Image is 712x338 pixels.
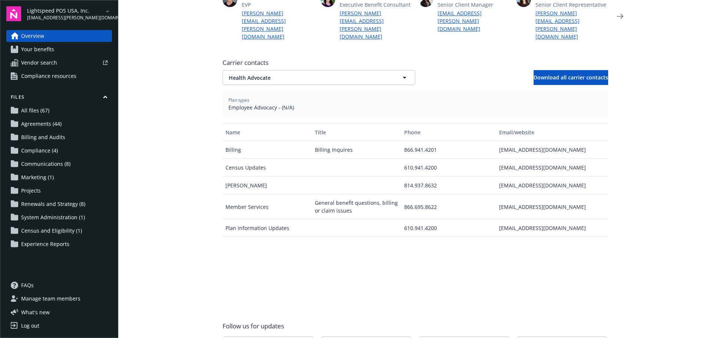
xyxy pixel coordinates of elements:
span: Overview [21,30,44,42]
span: Employee Advocacy - (N/A) [228,104,602,111]
a: FAQs [6,279,112,291]
div: Title [315,128,398,136]
img: navigator-logo.svg [6,6,21,21]
span: Projects [21,185,41,197]
div: Billing [222,141,312,159]
span: Executive Benefit Consultant [340,1,412,9]
span: FAQs [21,279,34,291]
span: Billing and Audits [21,131,65,143]
div: 610.941.4200 [401,219,496,237]
span: System Administration (1) [21,211,85,223]
span: Lightspeed POS USA, Inc. [27,7,103,14]
div: Billing Inquires [312,141,401,159]
a: All files (67) [6,105,112,117]
a: Billing and Audits [6,131,112,143]
span: Renewals and Strategy (8) [21,198,85,210]
span: EVP [242,1,314,9]
a: [PERSON_NAME][EMAIL_ADDRESS][PERSON_NAME][DOMAIN_NAME] [340,9,412,40]
span: Vendor search [21,57,57,69]
button: Email/website [496,123,608,141]
div: 814.937.8632 [401,177,496,194]
button: Lightspeed POS USA, Inc.[EMAIL_ADDRESS][PERSON_NAME][DOMAIN_NAME]arrowDropDown [27,6,112,21]
button: What's new [6,308,62,316]
a: Compliance (4) [6,145,112,157]
a: Experience Reports [6,238,112,250]
button: Download all carrier contacts [534,70,608,85]
a: [EMAIL_ADDRESS][PERSON_NAME][DOMAIN_NAME] [438,9,510,33]
span: Senior Client Manager [438,1,510,9]
a: Projects [6,185,112,197]
div: [EMAIL_ADDRESS][DOMAIN_NAME] [496,159,608,177]
span: Compliance resources [21,70,76,82]
a: Next [614,10,626,22]
button: Name [222,123,312,141]
span: What ' s new [21,308,50,316]
a: Marketing (1) [6,171,112,183]
span: Compliance (4) [21,145,58,157]
a: Renewals and Strategy (8) [6,198,112,210]
button: Health Advocate [222,70,415,85]
a: Agreements (44) [6,118,112,130]
span: Your benefits [21,43,54,55]
div: Phone [404,128,493,136]
div: Plan Information Updates [222,219,312,237]
button: Phone [401,123,496,141]
a: [PERSON_NAME][EMAIL_ADDRESS][PERSON_NAME][DOMAIN_NAME] [535,9,608,40]
a: System Administration (1) [6,211,112,223]
a: Communications (8) [6,158,112,170]
a: Overview [6,30,112,42]
div: [EMAIL_ADDRESS][DOMAIN_NAME] [496,177,608,194]
span: Communications (8) [21,158,70,170]
a: Census and Eligibility (1) [6,225,112,237]
div: Member Services [222,194,312,219]
div: [EMAIL_ADDRESS][DOMAIN_NAME] [496,194,608,219]
div: 866.695.8622 [401,194,496,219]
span: Experience Reports [21,238,69,250]
a: [PERSON_NAME][EMAIL_ADDRESS][PERSON_NAME][DOMAIN_NAME] [242,9,314,40]
div: 610.941.4200 [401,159,496,177]
a: Your benefits [6,43,112,55]
span: Plan types [228,97,602,104]
span: All files (67) [21,105,49,117]
div: Census Updates [222,159,312,177]
span: [EMAIL_ADDRESS][PERSON_NAME][DOMAIN_NAME] [27,14,103,21]
span: Health Advocate [229,74,383,82]
span: Follow us for updates [222,322,284,331]
div: Email/website [499,128,605,136]
span: Census and Eligibility (1) [21,225,82,237]
div: [PERSON_NAME] [222,177,312,194]
span: Manage team members [21,293,80,305]
button: Title [312,123,401,141]
span: Carrier contacts [222,58,608,67]
div: [EMAIL_ADDRESS][DOMAIN_NAME] [496,219,608,237]
button: Files [6,94,112,103]
a: Manage team members [6,293,112,305]
div: [EMAIL_ADDRESS][DOMAIN_NAME] [496,141,608,159]
span: Download all carrier contacts [534,74,608,81]
a: Compliance resources [6,70,112,82]
div: Name [225,128,309,136]
span: Senior Client Representative [535,1,608,9]
a: Vendor search [6,57,112,69]
span: Marketing (1) [21,171,54,183]
div: 866.941.4201 [401,141,496,159]
span: Agreements (44) [21,118,62,130]
div: General benefit questions, billing or claim issues [312,194,401,219]
div: Log out [21,320,39,332]
a: arrowDropDown [103,7,112,16]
